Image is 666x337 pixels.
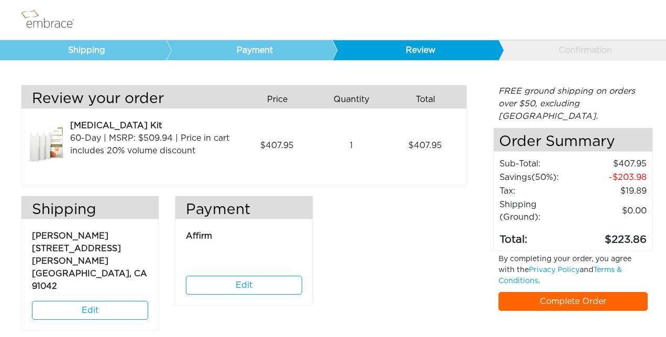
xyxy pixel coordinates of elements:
span: 407.95 [260,139,294,152]
div: [MEDICAL_DATA] Kit [70,119,236,132]
td: 223.86 [580,224,647,248]
td: 203.98 [580,171,647,184]
span: 407.95 [408,139,442,152]
span: (50%) [531,173,557,182]
h4: Order Summary [494,128,653,152]
h3: Shipping [21,201,159,219]
img: logo.png [18,7,86,33]
td: Sub-Total: [499,157,581,171]
a: Edit [186,276,302,295]
div: 60-Day | MSRP: $509.94 | Price in cart includes 20% volume discount [70,132,236,157]
div: Total [392,91,467,108]
td: Savings : [499,171,581,184]
h3: Payment [175,201,313,219]
a: Terms & Conditions [498,266,622,285]
td: Tax: [499,184,581,198]
p: [PERSON_NAME] [STREET_ADDRESS][PERSON_NAME] [GEOGRAPHIC_DATA], CA 91042 [32,224,148,293]
h3: Review your order [21,91,236,108]
a: Edit [32,301,148,320]
div: By completing your order, you agree with the and . [491,254,656,292]
a: Review [332,40,498,60]
td: Shipping (Ground): [499,198,581,224]
td: 19.89 [580,184,647,198]
span: 1 [350,139,353,152]
a: Confirmation [498,40,664,60]
a: Payment [166,40,332,60]
a: Privacy Policy [529,266,580,274]
td: Total: [499,224,581,248]
img: a09f5d18-8da6-11e7-9c79-02e45ca4b85b.jpeg [21,119,74,172]
span: Affirm [186,232,212,240]
a: Complete Order [498,292,648,311]
td: $0.00 [580,198,647,224]
div: Price [244,91,318,108]
div: FREE ground shipping on orders over $50, excluding [GEOGRAPHIC_DATA]. [493,85,653,122]
span: Quantity [334,93,369,106]
td: 407.95 [580,157,647,171]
